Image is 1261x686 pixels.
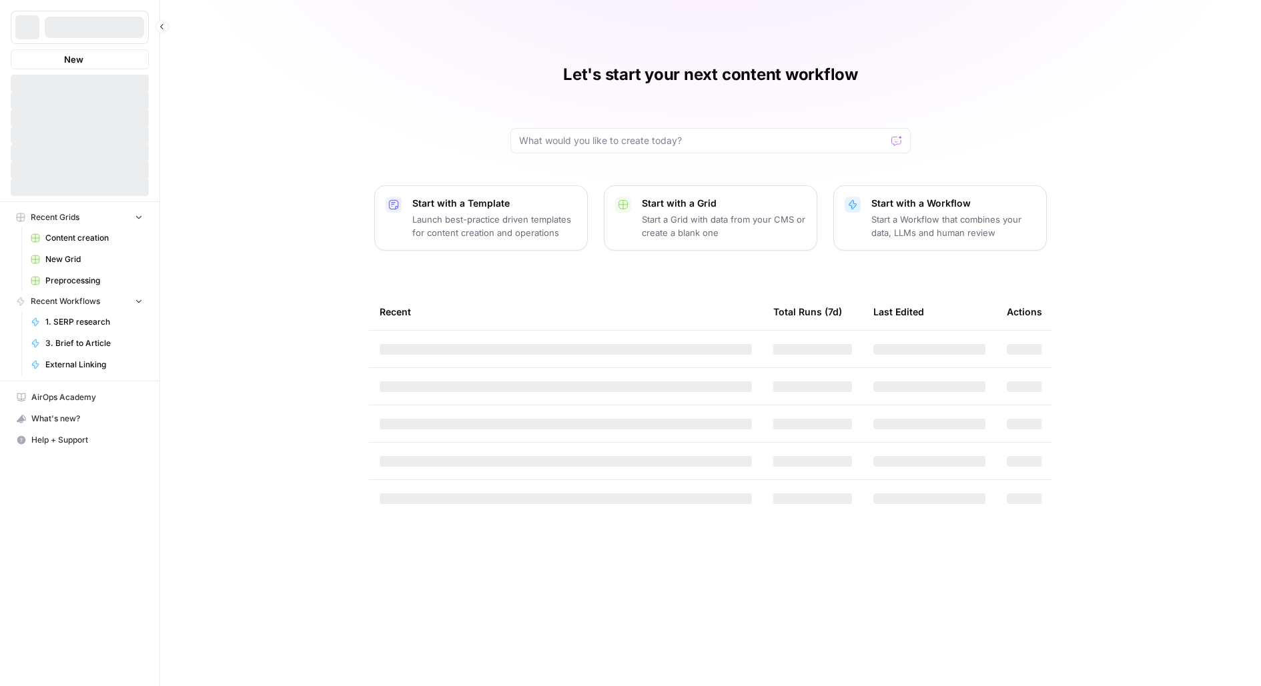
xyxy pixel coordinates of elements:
a: External Linking [25,354,149,375]
a: Preprocessing [25,270,149,291]
div: Total Runs (7d) [773,293,842,330]
a: 3. Brief to Article [25,333,149,354]
p: Start a Grid with data from your CMS or create a blank one [642,213,806,239]
span: New [64,53,83,66]
span: 3. Brief to Article [45,337,143,349]
button: Start with a TemplateLaunch best-practice driven templates for content creation and operations [374,185,588,251]
p: Launch best-practice driven templates for content creation and operations [412,213,576,239]
button: Recent Grids [11,207,149,227]
span: Preprocessing [45,275,143,287]
span: Recent Workflows [31,295,100,307]
button: Help + Support [11,429,149,451]
div: Actions [1007,293,1042,330]
span: Content creation [45,232,143,244]
span: 1. SERP research [45,316,143,328]
button: Start with a WorkflowStart a Workflow that combines your data, LLMs and human review [833,185,1047,251]
p: Start with a Grid [642,197,806,210]
span: Help + Support [31,434,143,446]
div: What's new? [11,409,148,429]
a: Content creation [25,227,149,249]
a: AirOps Academy [11,387,149,408]
span: AirOps Academy [31,391,143,403]
span: External Linking [45,359,143,371]
button: New [11,49,149,69]
button: What's new? [11,408,149,429]
a: 1. SERP research [25,311,149,333]
button: Recent Workflows [11,291,149,311]
h1: Let's start your next content workflow [563,64,858,85]
p: Start with a Template [412,197,576,210]
a: New Grid [25,249,149,270]
div: Recent [380,293,752,330]
span: Recent Grids [31,211,79,223]
p: Start with a Workflow [871,197,1035,210]
button: Start with a GridStart a Grid with data from your CMS or create a blank one [604,185,817,251]
span: New Grid [45,253,143,265]
p: Start a Workflow that combines your data, LLMs and human review [871,213,1035,239]
div: Last Edited [873,293,924,330]
input: What would you like to create today? [519,134,886,147]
